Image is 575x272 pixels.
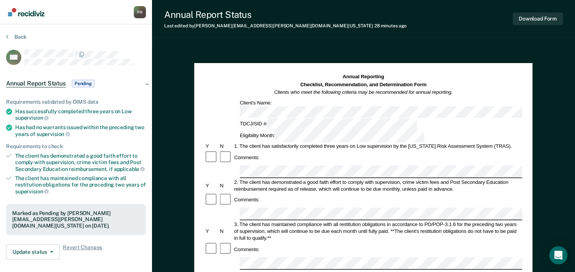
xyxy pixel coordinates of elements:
[239,119,418,130] div: TDCJ/SID #:
[134,6,146,18] div: P R
[15,108,146,121] div: Has successfully completed three years on Low
[15,124,146,137] div: Has had no warrants issued within the preceding two years of
[219,182,233,189] div: N
[204,143,219,150] div: Y
[114,166,145,172] span: applicable
[233,154,261,161] div: Comments:
[164,9,407,20] div: Annual Report Status
[239,130,426,142] div: Eligibility Month:
[6,244,60,259] button: Update status
[374,23,407,28] span: 28 minutes ago
[219,143,233,150] div: N
[204,228,219,234] div: Y
[6,143,146,150] div: Requirements to check
[233,246,261,253] div: Comments:
[72,80,95,87] span: Pending
[134,6,146,18] button: Profile dropdown button
[36,131,70,137] span: supervision
[219,228,233,234] div: N
[15,115,49,121] span: supervision
[300,82,426,87] strong: Checklist, Recommendation, and Determination Form
[233,179,522,192] div: 2. The client has demonstrated a good faith effort to comply with supervision, crime victim fees ...
[6,33,27,40] button: Back
[274,89,453,95] em: Clients who meet the following criteria may be recommended for annual reporting.
[233,143,522,150] div: 1. The client has satisfactorily completed three years on Low supervision by the [US_STATE] Risk ...
[15,175,146,195] div: The client has maintained compliance with all restitution obligations for the preceding two years of
[15,188,49,195] span: supervision
[15,153,146,172] div: The client has demonstrated a good faith effort to comply with supervision, crime victim fees and...
[6,99,146,105] div: Requirements validated by OIMS data
[233,221,522,241] div: 3. The client has maintained compliance with all restitution obligations in accordance to PD/POP-...
[233,196,261,203] div: Comments:
[6,80,66,87] span: Annual Report Status
[12,210,140,229] div: Marked as Pending by [PERSON_NAME][EMAIL_ADDRESS][PERSON_NAME][DOMAIN_NAME][US_STATE] on [DATE].
[63,244,102,259] span: Revert Changes
[164,23,407,28] div: Last edited by [PERSON_NAME][EMAIL_ADDRESS][PERSON_NAME][DOMAIN_NAME][US_STATE]
[549,246,567,264] div: Open Intercom Messenger
[343,74,384,80] strong: Annual Reporting
[204,182,219,189] div: Y
[8,8,44,16] img: Recidiviz
[513,13,563,25] button: Download Form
